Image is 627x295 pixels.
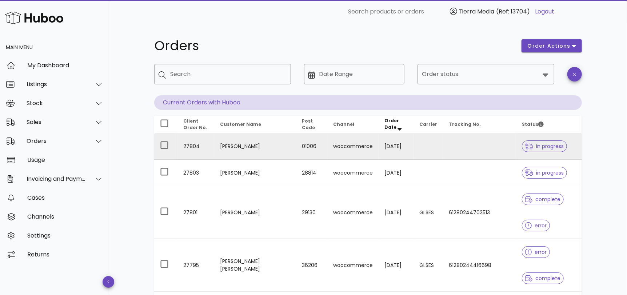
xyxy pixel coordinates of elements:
td: woocommerce [327,239,379,292]
span: Customer Name [220,121,261,127]
th: Customer Name [214,116,296,133]
span: Post Code [302,118,315,131]
td: 61280244416698 [443,239,516,292]
span: Channel [333,121,354,127]
p: Current Orders with Huboo [154,95,582,110]
td: 61280244702513 [443,186,516,239]
td: [PERSON_NAME] [214,133,296,160]
div: Stock [27,100,86,107]
td: 29130 [296,186,327,239]
button: order actions [522,39,582,52]
img: Huboo Logo [5,10,63,25]
div: Orders [27,137,86,144]
div: Channels [27,213,103,220]
th: Status [516,116,582,133]
div: Cases [27,194,103,201]
div: Listings [27,81,86,88]
span: complete [525,197,560,202]
td: woocommerce [327,160,379,186]
th: Order Date: Sorted descending. Activate to remove sorting. [379,116,414,133]
td: [DATE] [379,186,414,239]
a: Logout [535,7,555,16]
td: woocommerce [327,186,379,239]
span: order actions [527,42,571,50]
div: Sales [27,119,86,125]
div: Returns [27,251,103,258]
td: 27795 [177,239,214,292]
td: 27801 [177,186,214,239]
div: Settings [27,232,103,239]
td: woocommerce [327,133,379,160]
span: Carrier [419,121,437,127]
span: Tierra Media [459,7,495,16]
td: [PERSON_NAME] [214,160,296,186]
div: My Dashboard [27,62,103,69]
th: Tracking No. [443,116,516,133]
span: Status [522,121,544,127]
td: [PERSON_NAME] [PERSON_NAME] [214,239,296,292]
span: Tracking No. [449,121,481,127]
th: Post Code [296,116,327,133]
span: Client Order No. [183,118,207,131]
span: in progress [525,144,564,149]
td: 36206 [296,239,327,292]
span: error [525,223,547,228]
th: Channel [327,116,379,133]
div: Usage [27,156,103,163]
td: 01006 [296,133,327,160]
th: Client Order No. [177,116,214,133]
td: [DATE] [379,239,414,292]
td: 28814 [296,160,327,186]
td: [PERSON_NAME] [214,186,296,239]
h1: Orders [154,39,513,52]
div: Order status [418,64,554,84]
td: [DATE] [379,160,414,186]
td: GLSES [414,239,443,292]
td: [DATE] [379,133,414,160]
div: Invoicing and Payments [27,175,86,182]
td: 27804 [177,133,214,160]
span: error [525,250,547,255]
td: GLSES [414,186,443,239]
td: 27803 [177,160,214,186]
span: Order Date [384,117,399,130]
span: complete [525,276,560,281]
th: Carrier [414,116,443,133]
span: (Ref: 13704) [496,7,530,16]
span: in progress [525,170,564,175]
